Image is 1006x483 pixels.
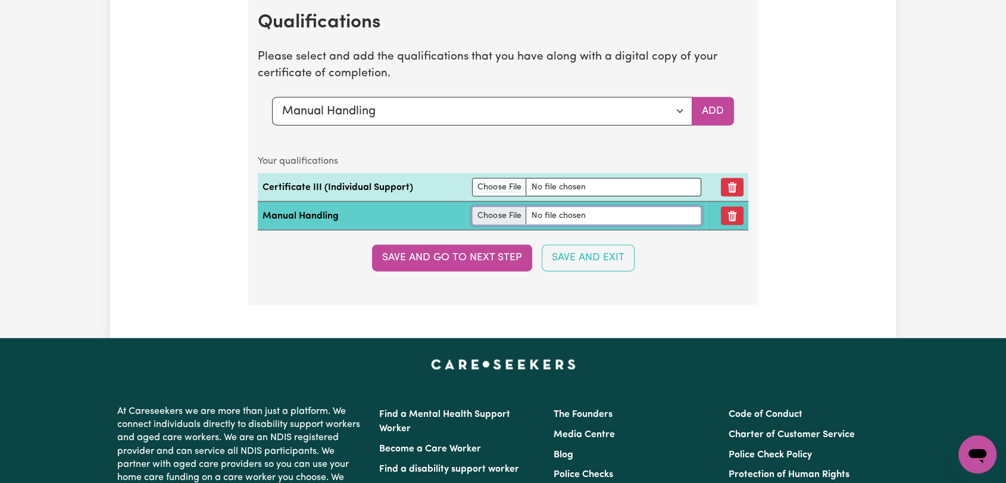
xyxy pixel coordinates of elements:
button: Save and Exit [542,245,635,271]
a: The Founders [554,410,613,419]
button: Add selected qualification [692,97,734,126]
a: Find a Mental Health Support Worker [379,410,510,434]
a: Become a Care Worker [379,444,481,454]
a: Careseekers home page [431,360,576,369]
td: Certificate III (Individual Support) [258,173,467,202]
td: Manual Handling [258,202,467,230]
a: Police Checks [554,470,613,479]
button: Remove qualification [721,178,743,197]
a: Protection of Human Rights [729,470,849,479]
button: Save and go to next step [372,245,532,271]
a: Media Centre [554,430,615,440]
h2: Qualifications [258,11,748,34]
a: Blog [554,450,573,460]
button: Remove qualification [721,207,743,225]
a: Code of Conduct [729,410,802,419]
a: Police Check Policy [729,450,812,460]
p: Please select and add the qualifications that you have along with a digital copy of your certific... [258,49,748,83]
caption: Your qualifications [258,149,748,173]
a: Charter of Customer Service [729,430,855,440]
iframe: Button to launch messaging window [958,435,996,473]
a: Find a disability support worker [379,465,519,474]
